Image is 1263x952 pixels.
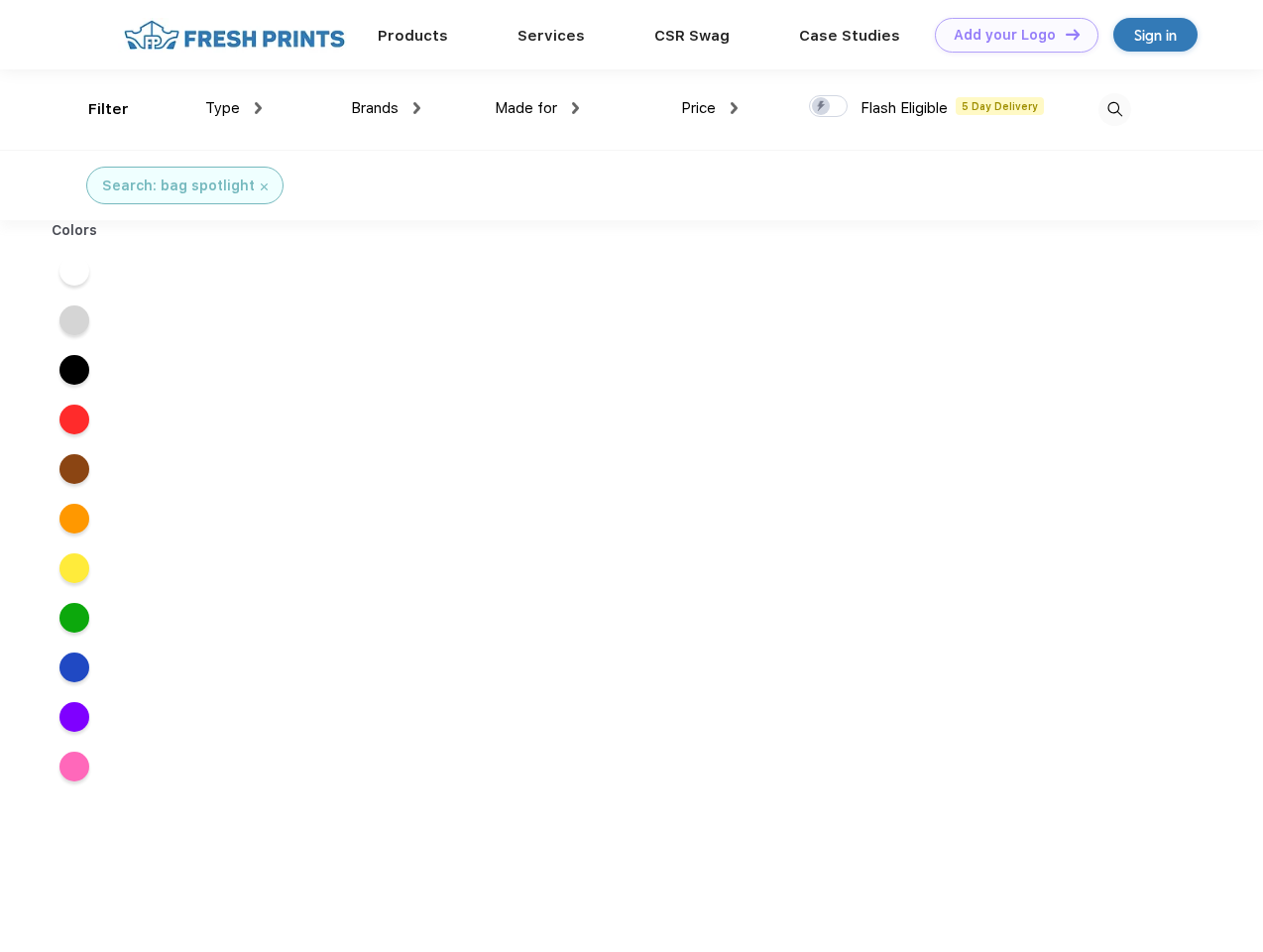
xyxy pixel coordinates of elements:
[413,102,420,114] img: dropdown.png
[37,220,113,241] div: Colors
[102,176,255,196] div: Search: bag spotlight
[495,99,557,117] span: Made for
[88,98,129,121] div: Filter
[1113,18,1198,52] a: Sign in
[861,99,948,117] span: Flash Eligible
[351,99,399,117] span: Brands
[261,183,268,190] img: filter_cancel.svg
[572,102,579,114] img: dropdown.png
[681,99,716,117] span: Price
[378,27,448,45] a: Products
[205,99,240,117] span: Type
[255,102,262,114] img: dropdown.png
[731,102,738,114] img: dropdown.png
[118,18,351,53] img: fo%20logo%202.webp
[1066,29,1080,40] img: DT
[1134,24,1177,47] div: Sign in
[956,97,1044,115] span: 5 Day Delivery
[954,27,1056,44] div: Add your Logo
[1098,93,1131,126] img: desktop_search.svg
